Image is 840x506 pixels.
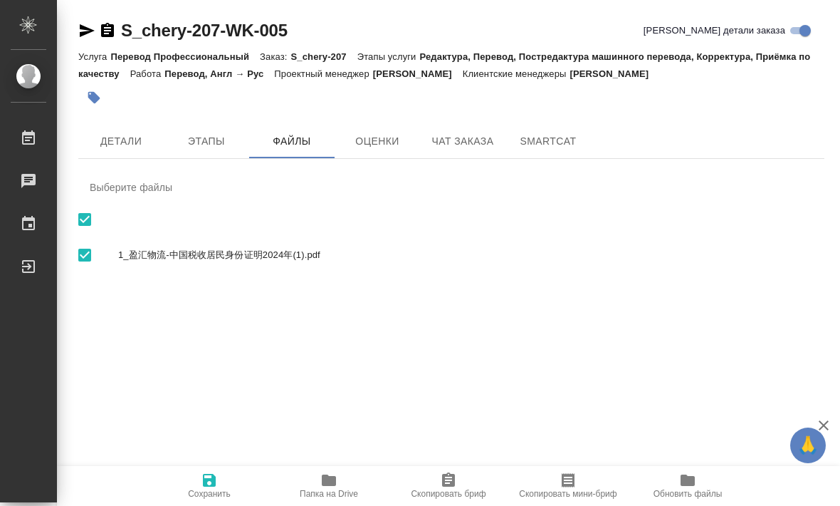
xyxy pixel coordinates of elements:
[569,68,659,79] p: [PERSON_NAME]
[300,489,358,499] span: Папка на Drive
[269,466,389,506] button: Папка на Drive
[172,133,241,150] span: Этапы
[291,51,357,62] p: S_chery-207
[70,240,100,270] span: Выбрать все вложенные папки
[78,22,95,39] button: Скопировать ссылку для ЯМессенджера
[389,466,508,506] button: Скопировать бриф
[343,133,411,150] span: Оценки
[357,51,420,62] p: Этапы услуги
[653,489,723,499] span: Обновить файлы
[514,133,582,150] span: SmartCat
[110,51,260,62] p: Перевод Профессиональный
[188,489,231,499] span: Сохранить
[118,248,813,262] span: 1_盈汇物流-中国税收居民身份证明2024年(1).pdf
[508,466,628,506] button: Скопировать мини-бриф
[260,51,290,62] p: Заказ:
[519,489,616,499] span: Скопировать мини-бриф
[644,24,785,38] span: [PERSON_NAME] детали заказа
[99,22,116,39] button: Скопировать ссылку
[164,68,274,79] p: Перевод, Англ → Рус
[258,133,326,150] span: Файлы
[411,489,485,499] span: Скопировать бриф
[78,51,810,79] p: Редактура, Перевод, Постредактура машинного перевода, Корректура, Приёмка по качеству
[628,466,747,506] button: Обновить файлы
[796,430,820,460] span: 🙏
[429,133,497,150] span: Чат заказа
[373,68,463,79] p: [PERSON_NAME]
[149,466,269,506] button: Сохранить
[121,21,288,40] a: S_chery-207-WK-005
[78,170,824,205] div: Выберите файлы
[78,234,824,276] div: 1_盈汇物流-中国税收居民身份证明2024年(1).pdf
[87,133,155,150] span: Детали
[78,82,110,113] button: Добавить тэг
[130,68,165,79] p: Работа
[274,68,372,79] p: Проектный менеджер
[790,428,826,463] button: 🙏
[463,68,570,79] p: Клиентские менеджеры
[78,51,110,62] p: Услуга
